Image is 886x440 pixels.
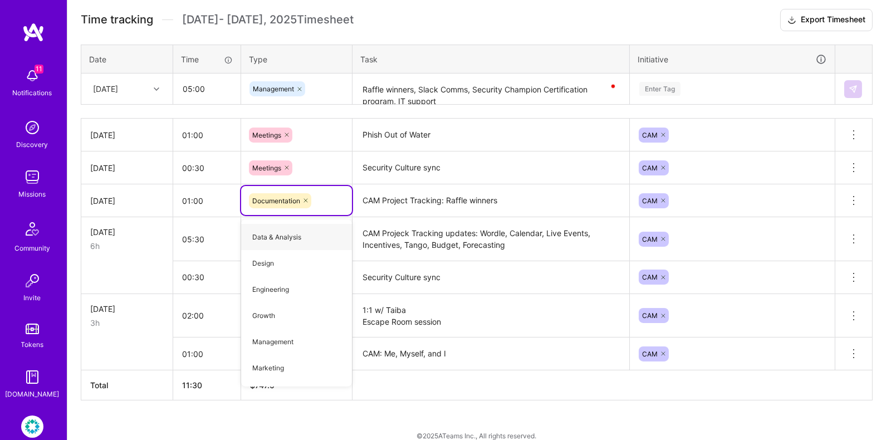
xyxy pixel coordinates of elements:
th: Total [81,370,173,400]
span: Design [247,256,280,271]
img: teamwork [21,166,43,188]
span: CAM [642,197,658,205]
input: HH:MM [173,153,241,183]
img: guide book [21,366,43,388]
span: Meetings [252,131,281,139]
input: HH:MM [173,301,241,330]
th: Type [241,45,353,74]
div: Invite [24,292,41,304]
span: 11 [35,65,43,74]
span: Marketing [247,360,290,375]
div: Tokens [21,339,44,350]
i: icon Chevron [154,86,159,92]
input: HH:MM [173,224,241,254]
th: 11:30 [173,370,241,400]
div: [DATE] [90,303,164,315]
textarea: Phish Out of Water [354,120,628,150]
input: HH:MM [173,120,241,150]
textarea: CAM Projeck Tracking updates: Wordle, Calendar, Live Events, Incentives, Tango, Budget, Forecasting [354,218,628,260]
div: Enter Tag [639,80,681,97]
span: Growth [247,308,281,323]
th: Date [81,45,173,74]
span: Documentation [252,197,300,205]
div: [DOMAIN_NAME] [6,388,60,400]
textarea: CAM Project Tracking: Raffle winners [354,185,628,216]
span: CAM [642,311,658,320]
input: HH:MM [174,74,240,104]
input: HH:MM [173,339,241,369]
span: Time tracking [81,13,153,27]
span: CAM [642,273,658,281]
span: [DATE] - [DATE] , 2025 Timesheet [182,13,354,27]
div: Initiative [638,53,827,66]
img: tokens [26,324,39,334]
div: 3h [90,317,164,329]
img: logo [22,22,45,42]
div: [DATE] [90,195,164,207]
span: CAM [642,131,658,139]
div: 6h [90,240,164,252]
img: discovery [21,116,43,139]
input: HH:MM [173,262,241,292]
button: Export Timesheet [780,9,873,31]
textarea: Security Culture sync [354,153,628,183]
input: HH:MM [173,186,241,216]
div: [DATE] [90,129,164,141]
div: [DATE] [90,162,164,174]
div: [DATE] [93,83,118,95]
img: bell [21,65,43,87]
textarea: To enrich screen reader interactions, please activate Accessibility in Grammarly extension settings [354,75,628,104]
i: icon Download [787,14,796,26]
div: Notifications [13,87,52,99]
th: Task [353,45,630,74]
a: Rubrik: Security Culture & Awareness Program [18,415,46,438]
textarea: CAM: Me, Myself, and I [354,339,628,369]
div: Community [14,242,50,254]
img: Invite [21,270,43,292]
div: Missions [19,188,46,200]
textarea: 1:1 w/ Taiba Escape Room session [354,295,628,337]
textarea: Security Culture sync [354,262,628,293]
span: CAM [642,164,658,172]
span: CAM [642,350,658,358]
span: CAM [642,235,658,243]
div: Time [181,53,233,65]
span: Management [253,85,294,93]
span: Engineering [247,282,295,297]
div: Discovery [17,139,48,150]
img: Community [19,216,46,242]
img: Rubrik: Security Culture & Awareness Program [21,415,43,438]
span: Meetings [252,164,281,172]
span: Data & Analysis [247,229,307,245]
img: Submit [849,85,858,94]
div: [DATE] [90,226,164,238]
span: Management [247,334,299,349]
